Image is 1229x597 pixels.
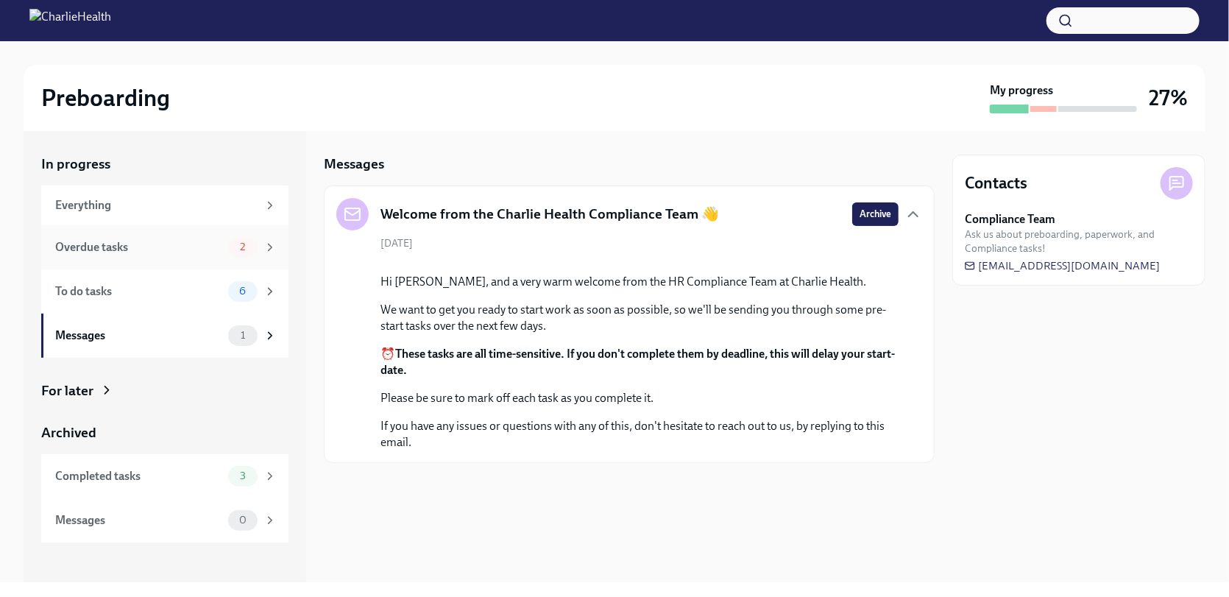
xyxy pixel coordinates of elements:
div: Everything [55,197,258,213]
a: In progress [41,155,288,174]
div: Overdue tasks [55,239,222,255]
span: 2 [231,241,254,252]
strong: Compliance Team [965,211,1055,227]
h4: Contacts [965,172,1027,194]
img: CharlieHealth [29,9,111,32]
p: Please be sure to mark off each task as you complete it. [380,390,899,406]
span: 1 [232,330,254,341]
span: 0 [230,515,255,526]
a: For later [41,381,288,400]
span: [DATE] [380,236,413,250]
div: Messages [55,328,222,344]
h3: 27% [1149,85,1188,111]
a: [EMAIL_ADDRESS][DOMAIN_NAME] [965,258,1160,273]
h2: Preboarding [41,83,170,113]
div: Messages [55,512,222,529]
a: Completed tasks3 [41,454,288,498]
span: Archive [860,207,891,222]
h5: Messages [324,155,384,174]
a: Messages1 [41,314,288,358]
a: Messages0 [41,498,288,543]
p: We want to get you ready to start work as soon as possible, so we'll be sending you through some ... [380,302,899,334]
p: Hi [PERSON_NAME], and a very warm welcome from the HR Compliance Team at Charlie Health. [380,274,899,290]
span: 3 [231,470,255,481]
a: To do tasks6 [41,269,288,314]
span: 6 [230,286,255,297]
strong: My progress [990,82,1053,99]
span: Ask us about preboarding, paperwork, and Compliance tasks! [965,227,1193,255]
div: Completed tasks [55,468,222,484]
button: Archive [852,202,899,226]
p: ⏰ [380,346,899,378]
div: For later [41,381,93,400]
div: To do tasks [55,283,222,300]
p: If you have any issues or questions with any of this, don't hesitate to reach out to us, by reply... [380,418,899,451]
strong: These tasks are all time-sensitive. If you don't complete them by deadline, this will delay your ... [380,347,895,377]
a: Overdue tasks2 [41,225,288,269]
a: Archived [41,423,288,442]
a: Everything [41,186,288,225]
h5: Welcome from the Charlie Health Compliance Team 👋 [380,205,719,224]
